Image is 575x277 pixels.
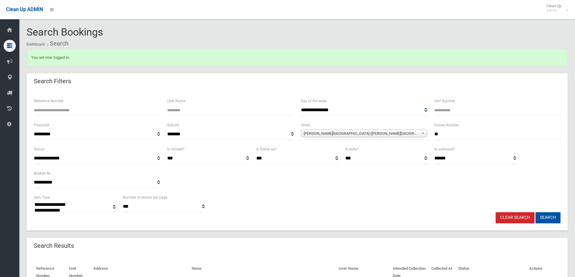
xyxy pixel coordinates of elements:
header: Search Filters [27,75,78,87]
span: Clean Up ADMIN [6,7,43,12]
a: Dashboard [27,42,45,46]
label: Suburb [167,122,179,128]
label: Unit Number [434,98,455,104]
label: Booked By [34,170,51,177]
label: Reference Number [34,98,64,104]
label: House Number [434,122,459,128]
label: Is early? [345,146,359,153]
label: User Name [167,98,185,104]
label: Street [301,122,310,128]
span: Search Bookings [27,26,103,38]
label: Number of results per page [123,194,167,201]
label: Status [34,146,44,153]
label: Is follow up? [256,146,277,153]
header: Search Results [27,240,81,252]
label: Item Type [34,194,50,201]
label: Day of the week [301,98,327,104]
label: Is missed? [167,146,184,153]
a: Clear Search [496,212,535,223]
label: Postcode [34,122,49,128]
label: Is oversized? [434,146,455,153]
button: Search [535,212,561,223]
span: [PERSON_NAME][GEOGRAPHIC_DATA] ([PERSON_NAME][GEOGRAPHIC_DATA][PERSON_NAME]) [304,130,419,137]
small: Admin [546,8,561,13]
div: You are now logged in. [27,49,568,66]
span: Clean Up [543,4,567,13]
li: Search [46,38,69,49]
